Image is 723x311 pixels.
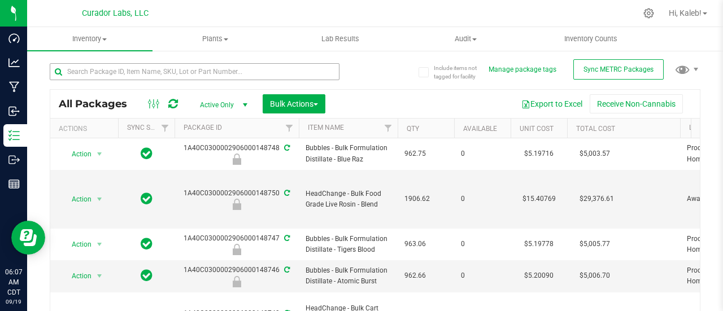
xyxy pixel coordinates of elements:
span: Sync from Compliance System [282,144,290,152]
a: Filter [156,119,175,138]
span: $5,005.77 [574,236,616,252]
span: Plants [153,34,277,44]
button: Export to Excel [514,94,590,113]
span: Lab Results [306,34,374,44]
inline-svg: Reports [8,178,20,190]
span: Bulk Actions [270,99,318,108]
a: Inventory [27,27,153,51]
span: 0 [461,194,504,204]
span: In Sync [141,236,153,252]
div: Production - Ready For Homogenization [173,154,300,165]
span: Inventory [27,34,153,44]
span: All Packages [59,98,138,110]
inline-svg: Inventory [8,130,20,141]
span: Inventory Counts [549,34,633,44]
span: Include items not tagged for facility [434,64,490,81]
a: Filter [280,119,299,138]
div: Manage settings [642,8,656,19]
td: $5.19716 [511,138,567,170]
div: 1A40C0300002906000148750 [173,188,300,210]
span: Sync from Compliance System [282,189,290,197]
div: 1A40C0300002906000148747 [173,233,300,255]
a: Unit Cost [520,125,554,133]
span: Sync METRC Packages [583,65,654,73]
inline-svg: Manufacturing [8,81,20,93]
span: Sync from Compliance System [282,266,290,274]
span: 1906.62 [404,194,447,204]
span: Audit [403,34,528,44]
inline-svg: Inbound [8,106,20,117]
span: 0 [461,270,504,281]
td: $5.19778 [511,229,567,260]
span: Action [62,236,92,252]
span: Curador Labs, LLC [82,8,149,18]
p: 09/19 [5,297,22,306]
span: select [93,268,107,284]
td: $15.40769 [511,170,567,229]
a: Inventory Counts [528,27,654,51]
span: select [93,146,107,162]
span: Bubbles - Bulk Formulation Distillate - Tigers Blood [306,234,391,255]
div: Production - Ready For Homogenization [173,276,300,287]
button: Manage package tags [489,65,556,75]
a: Lab Results [278,27,403,51]
span: Bubbles - Bulk Formulation Distillate - Blue Raz [306,143,391,164]
a: Total Cost [576,125,615,133]
span: $29,376.61 [574,191,620,207]
a: Qty [407,125,419,133]
span: 0 [461,148,504,159]
a: Filter [379,119,398,138]
a: Item Name [308,124,344,132]
div: 1A40C0300002906000148746 [173,265,300,287]
a: Audit [403,27,528,51]
span: Action [62,268,92,284]
span: Action [62,146,92,162]
span: select [93,236,107,252]
inline-svg: Dashboard [8,33,20,44]
span: 962.66 [404,270,447,281]
a: Package ID [184,124,222,132]
span: HeadChange - Bulk Food Grade Live Rosin - Blend [306,189,391,210]
button: Bulk Actions [263,94,325,113]
span: $5,006.70 [574,268,616,284]
inline-svg: Analytics [8,57,20,68]
div: Awaiting Wholesale [173,199,300,210]
a: Sync Status [127,124,171,132]
a: Plants [153,27,278,51]
span: 962.75 [404,148,447,159]
span: 963.06 [404,239,447,249]
span: In Sync [141,146,153,161]
div: 1A40C0300002906000148748 [173,143,300,165]
span: 0 [461,239,504,249]
span: In Sync [141,191,153,207]
td: $5.20090 [511,260,567,292]
span: $5,003.57 [574,146,616,162]
iframe: Resource center [11,221,45,255]
p: 06:07 AM CDT [5,267,22,297]
span: select [93,191,107,207]
span: Action [62,191,92,207]
inline-svg: Outbound [8,154,20,165]
span: Bubbles - Bulk Formulation Distillate - Atomic Burst [306,265,391,287]
button: Receive Non-Cannabis [590,94,683,113]
span: Hi, Kaleb! [669,8,702,17]
div: Actions [59,125,114,133]
span: Sync from Compliance System [282,234,290,242]
a: Available [463,125,497,133]
button: Sync METRC Packages [573,59,664,80]
input: Search Package ID, Item Name, SKU, Lot or Part Number... [50,63,339,80]
span: In Sync [141,268,153,283]
div: Production - Ready For Homogenization [173,244,300,255]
